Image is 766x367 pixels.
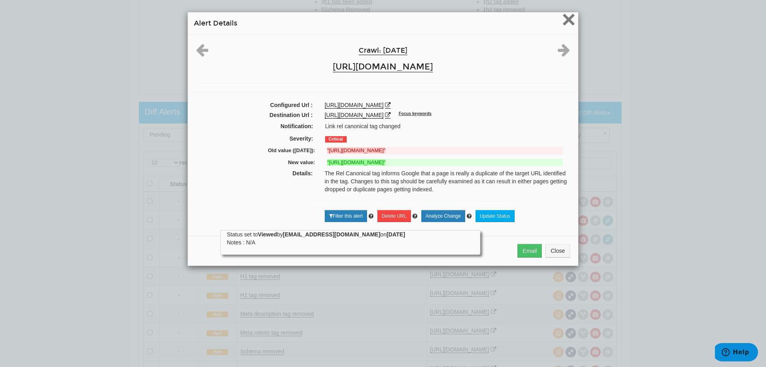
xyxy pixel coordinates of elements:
[196,50,208,56] a: Previous alert
[325,112,384,119] a: [URL][DOMAIN_NAME]
[562,13,576,29] button: Close
[190,169,319,177] label: Details:
[545,244,570,258] button: Close
[194,18,572,28] h4: Alert Details
[319,169,576,193] div: The Rel Canonical tag informs Google that a page is really a duplicate of the target URL identifi...
[197,159,321,167] label: New value:
[258,231,277,238] strong: Viewed
[359,46,407,55] a: Crawl: [DATE]
[517,244,542,258] button: Email
[325,136,347,143] span: Critical
[377,210,411,222] a: Delete URL
[562,6,576,33] span: ×
[190,101,319,109] label: Configured Url :
[715,343,758,363] iframe: Opens a widget where you can find more information
[327,147,385,153] strong: "[URL][DOMAIN_NAME]"
[476,210,515,222] a: Update Status
[421,210,465,222] a: Analyze Change
[283,231,380,238] strong: [EMAIL_ADDRESS][DOMAIN_NAME]
[227,230,474,246] div: Status set to by on Notes : N/A
[325,210,367,222] a: Filter this alert
[558,50,570,56] a: Next alert
[399,111,431,116] sup: Focus keywords
[327,159,385,165] strong: "[URL][DOMAIN_NAME]"
[333,61,433,72] a: [URL][DOMAIN_NAME]
[190,111,319,119] label: Destination Url :
[191,122,319,130] label: Notification:
[325,102,384,109] a: [URL][DOMAIN_NAME]
[387,231,405,238] strong: [DATE]
[319,122,575,130] div: Link rel canonical tag changed
[197,147,321,155] label: Old value ([DATE]):
[191,135,319,143] label: Severity:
